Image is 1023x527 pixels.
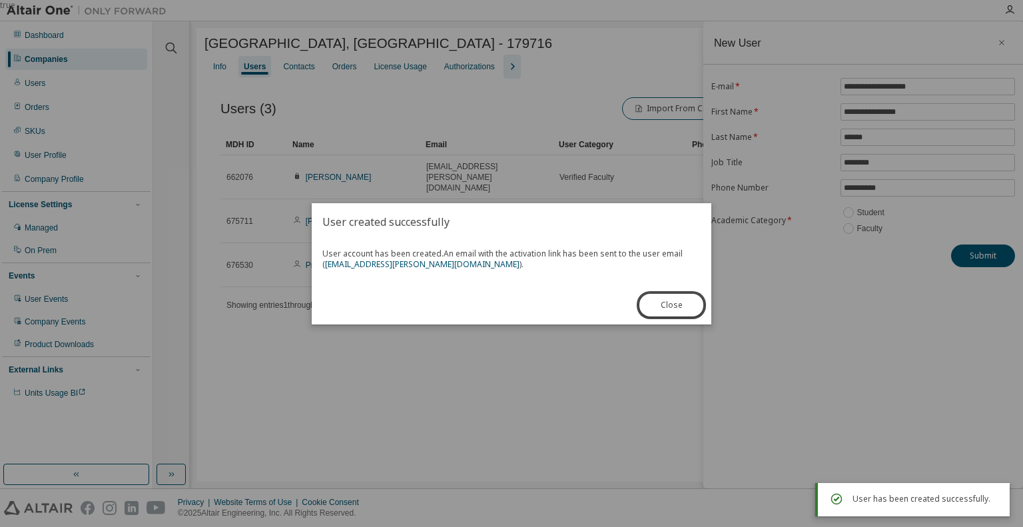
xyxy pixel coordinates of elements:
[322,248,683,270] span: An email with the activation link has been sent to the user email ( ).
[852,491,999,507] div: User has been created successfully.
[639,294,703,316] button: Close
[312,203,711,241] h2: User created successfully
[322,249,701,270] span: User account has been created.
[325,259,519,270] a: [EMAIL_ADDRESS][PERSON_NAME][DOMAIN_NAME]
